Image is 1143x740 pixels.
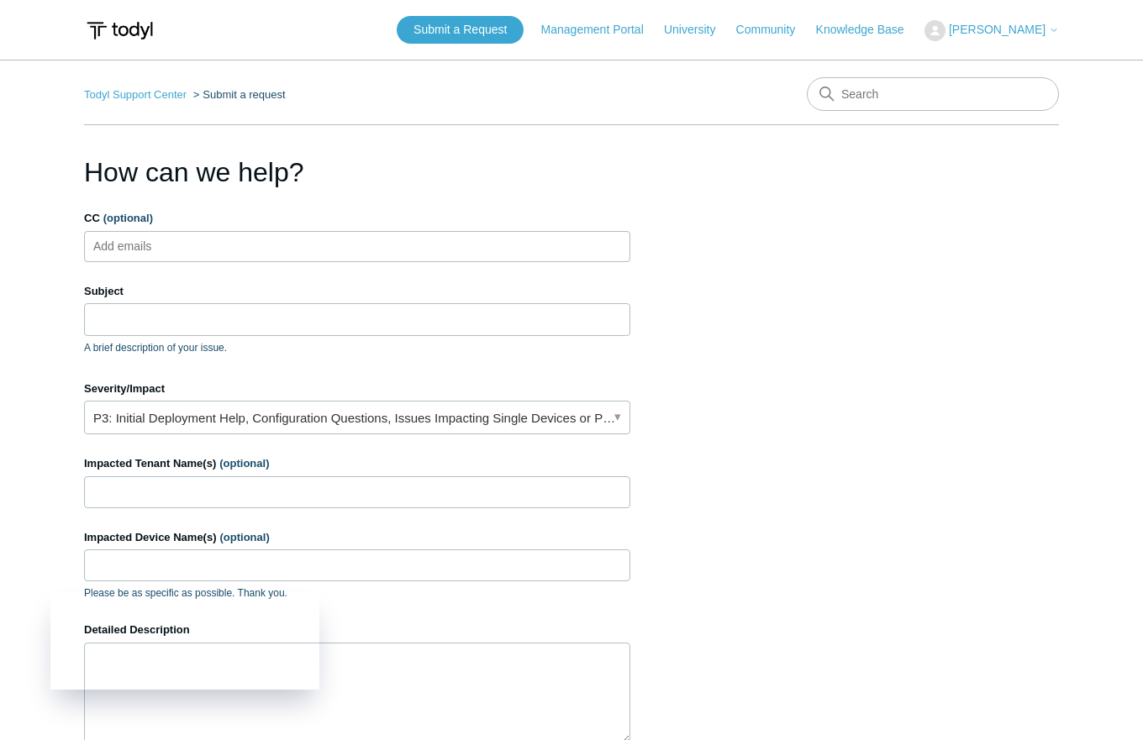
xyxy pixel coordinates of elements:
span: (optional) [219,457,269,470]
label: CC [84,210,630,227]
p: Please be as specific as possible. Thank you. [84,585,630,601]
a: P3: Initial Deployment Help, Configuration Questions, Issues Impacting Single Devices or Past Out... [84,401,630,434]
iframe: Todyl Status [50,593,319,690]
a: Community [736,21,813,39]
p: A brief description of your issue. [84,340,630,355]
h1: How can we help? [84,152,630,192]
a: Todyl Support Center [84,88,187,101]
label: Detailed Description [84,622,630,638]
span: [PERSON_NAME] [949,23,1046,36]
button: [PERSON_NAME] [924,20,1059,41]
label: Impacted Tenant Name(s) [84,455,630,472]
input: Add emails [87,234,187,259]
span: (optional) [103,212,153,224]
a: University [664,21,732,39]
a: Knowledge Base [816,21,921,39]
input: Search [807,77,1059,111]
label: Severity/Impact [84,380,630,397]
li: Submit a request [190,88,286,101]
label: Subject [84,283,630,300]
li: Todyl Support Center [84,88,190,101]
a: Submit a Request [397,16,524,44]
a: Management Portal [541,21,661,39]
label: Impacted Device Name(s) [84,529,630,546]
img: Todyl Support Center Help Center home page [84,15,155,46]
span: (optional) [220,531,270,543]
